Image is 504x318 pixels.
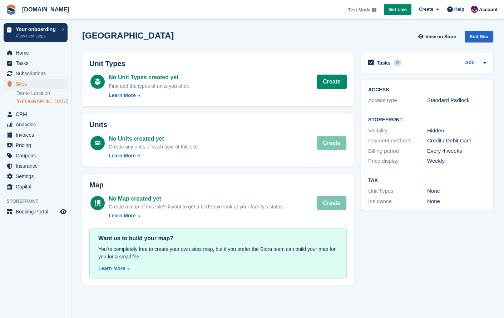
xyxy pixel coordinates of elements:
a: Add [465,59,475,67]
div: None [427,187,486,195]
a: [GEOGRAPHIC_DATA] [16,98,68,105]
span: Insurance [16,161,59,171]
div: Credit / Debit Card [427,137,486,145]
div: Insurance [368,197,427,206]
img: stora-icon-8386f47178a22dfd0bd8f6a31ec36ba5ce8667c1dd55bd0f319d3a0aa187defe.svg [6,4,16,15]
h2: Units [89,121,347,129]
a: Learn More [109,92,189,99]
p: Your onboarding [16,27,58,32]
div: Learn More [109,92,135,99]
a: menu [4,79,68,89]
h2: Storefront [368,117,486,123]
div: 0 [394,60,402,66]
a: menu [4,207,68,217]
div: Hidden [427,127,486,135]
span: First add the types of units you offer. [109,83,189,89]
a: menu [4,140,68,150]
img: unit-type-icn-white-16d13ffa02960716e5f9c6ef3da9be9de4fcf26b26518e163466bdfb0a71253c.svg [95,79,100,85]
a: Learn More [98,265,338,272]
a: [DOMAIN_NAME] [19,4,72,15]
div: No Map created yet [109,195,284,203]
span: Subscriptions [16,69,59,79]
a: Get Live [384,4,411,16]
div: Create a map of this site's layout to get a bird's eye look at your facility's status. [109,203,284,211]
a: Demo Location [16,90,68,97]
h2: Unit Types [89,60,347,68]
span: Get Live [389,6,407,13]
button: Create [317,136,347,150]
button: Create [317,196,347,210]
span: Create [419,6,433,13]
a: Preview store [59,207,68,216]
a: menu [4,161,68,171]
a: menu [4,109,68,119]
div: Edit Site [465,31,493,42]
div: Standard Padlock [427,96,486,105]
div: None [427,197,486,206]
a: menu [4,151,68,161]
span: Coupons [16,151,59,161]
div: No Unit Types created yet [109,73,189,82]
img: map-icn-white-8b231986280072e83805622d3debb4903e2986e43859118e7b4002611c8ef794.svg [95,200,100,206]
a: menu [4,120,68,130]
span: Account [479,6,498,13]
a: Edit Site [465,31,493,45]
span: CRM [16,109,59,119]
div: Payment methods [368,137,427,145]
a: Create [317,75,347,89]
div: Want us to build your map? [98,234,338,243]
div: Price display [368,157,427,165]
div: Visibility [368,127,427,135]
span: Capital [16,182,59,192]
div: Every 4 weeks [427,147,486,155]
div: Unit Types [368,187,427,195]
a: menu [4,130,68,140]
h2: ACCESS [368,87,486,93]
a: menu [4,171,68,181]
a: menu [4,182,68,192]
h2: Map [89,181,347,189]
span: Pricing [16,140,59,150]
p: View next steps [16,33,58,39]
img: Anna Žambůrková [471,6,478,13]
span: View on Store [425,33,456,40]
img: icon-info-grey-7440780725fd019a000dd9b08b2336e03edf1995a4989e88bcd33f0948082b44.svg [372,8,376,12]
span: Help [454,6,464,13]
span: Analytics [16,120,59,130]
a: Your onboarding View next steps [4,23,68,42]
span: Settings [16,171,59,181]
div: Access type [368,96,427,105]
h2: Tasks [377,60,391,66]
h2: Tax [368,178,486,183]
div: Learn More [98,265,125,272]
a: Learn More [109,212,284,219]
div: Learn More [109,212,135,219]
div: Weekly [427,157,486,165]
div: Create any units of each type at this site. [109,143,199,151]
a: View on Store [417,31,459,42]
h2: [GEOGRAPHIC_DATA] [82,31,174,40]
a: Learn More [109,152,199,160]
a: menu [4,69,68,79]
span: Test Mode [348,6,370,14]
div: Learn More [109,152,135,160]
div: You're completely free to create your own sites map, but if you prefer the Stora team can build y... [98,246,338,261]
span: Home [16,48,59,58]
div: No Units created yet [109,135,199,143]
span: Booking Portal [16,207,59,217]
span: Tasks [16,58,59,68]
a: menu [4,48,68,58]
span: Storefront [6,198,71,205]
span: Invoices [16,130,59,140]
div: Billing period [368,147,427,155]
a: menu [4,58,68,68]
span: Sites [16,79,59,89]
img: unit-icn-white-d235c252c4782ee186a2df4c2286ac11bc0d7b43c5caf8ab1da4ff888f7e7cf9.svg [95,141,100,146]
